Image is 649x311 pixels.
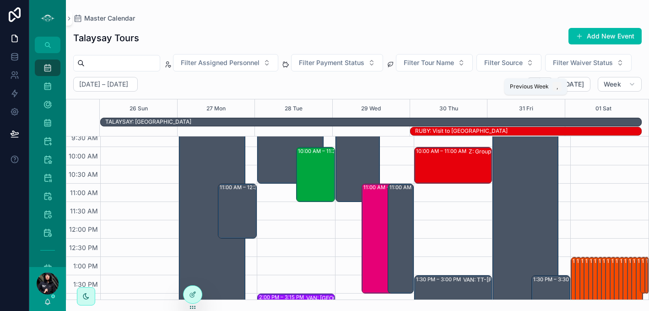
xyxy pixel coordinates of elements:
[540,77,553,92] button: Next
[362,184,405,293] div: 11:00 AM – 2:00 PM
[404,58,454,67] span: Filter Tour Name
[218,184,256,238] div: 11:00 AM – 12:30 PM
[562,80,584,88] span: [DATE]
[476,54,541,71] button: Select Button
[173,54,278,71] button: Select Button
[67,244,100,251] span: 12:30 PM
[527,77,540,92] button: Back
[259,294,306,301] div: 2:00 PM – 3:15 PM
[594,257,641,265] div: 1:00 PM – 3:30 PM
[416,147,469,155] div: 10:00 AM – 11:00 AM
[604,80,621,88] span: Week
[79,80,128,89] h2: [DATE] – [DATE]
[545,54,632,71] button: Select Button
[577,257,624,265] div: 1:00 PM – 3:30 PM
[645,257,648,293] div: 1:00 PM – 2:00 PM
[463,276,538,284] div: VAN: TT-[PERSON_NAME] (30) [PERSON_NAME], [GEOGRAPHIC_DATA]:XSEN-GMFM
[389,184,439,191] div: 11:00 AM – 2:00 PM
[285,99,303,118] button: 28 Tue
[69,134,100,142] span: 9:30 AM
[388,184,413,293] div: 11:00 AM – 2:00 PM
[553,58,613,67] span: Filter Waiver Status
[336,129,379,202] div: 9:30 AM – 11:30 AM
[557,77,590,92] button: [DATE]
[581,257,628,265] div: 1:00 PM – 3:30 PM
[66,152,100,160] span: 10:00 AM
[415,147,492,183] div: 10:00 AM – 11:00 AMZ: Group School Tours (1) [PERSON_NAME], TW:YZTS-RJMS
[29,53,66,267] div: scrollable content
[510,83,549,90] span: Previous Week
[67,225,100,233] span: 12:00 PM
[298,147,351,155] div: 10:00 AM – 11:30 AM
[105,118,191,125] div: TALAYSAY: [GEOGRAPHIC_DATA]
[599,257,646,265] div: 1:00 PM – 3:30 PM
[361,99,381,118] button: 29 Wed
[568,28,642,44] button: Add New Event
[469,148,544,155] div: Z: Group School Tours (1) [PERSON_NAME], TW:YZTS-RJMS
[439,99,458,118] button: 30 Thu
[71,280,100,288] span: 1:30 PM
[68,207,100,215] span: 11:30 AM
[258,111,323,183] div: 9:00 AM – 11:00 AMArt Farm & Talaysay Monthly Check-in
[130,99,148,118] button: 26 Sun
[206,99,226,118] button: 27 Mon
[73,32,139,44] h1: Talaysay Tours
[66,170,100,178] span: 10:30 AM
[70,299,100,306] span: 2:00 PM
[363,184,413,191] div: 11:00 AM – 2:00 PM
[519,99,533,118] button: 31 Fri
[84,14,135,23] span: Master Calendar
[416,276,463,283] div: 1:30 PM – 3:00 PM
[68,189,100,196] span: 11:00 AM
[484,58,523,67] span: Filter Source
[598,77,642,92] button: Week
[640,257,647,293] div: 1:00 PM – 2:00 PM
[396,54,473,71] button: Select Button
[291,54,383,71] button: Select Button
[73,14,135,23] a: Master Calendar
[306,295,381,302] div: VAN: [GEOGRAPHIC_DATA][PERSON_NAME] (2) [PERSON_NAME], TW:DGBI-DKNR
[220,184,272,191] div: 11:00 AM – 12:30 PM
[415,127,508,135] div: RUBY: Visit to Ottawa
[181,58,260,67] span: Filter Assigned Personnel
[590,257,637,265] div: 1:00 PM – 3:30 PM
[105,118,191,126] div: TALAYSAY: Japan
[573,257,620,265] div: 1:00 PM – 3:30 PM
[415,127,508,135] div: RUBY: Visit to [GEOGRAPHIC_DATA]
[595,99,611,118] button: 01 Sat
[585,257,633,265] div: 1:00 PM – 3:30 PM
[297,147,335,202] div: 10:00 AM – 11:30 AM
[299,58,364,67] span: Filter Payment Status
[533,276,580,283] div: 1:30 PM – 3:30 PM
[40,11,55,26] img: App logo
[553,83,561,90] span: ,
[71,262,100,270] span: 1:00 PM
